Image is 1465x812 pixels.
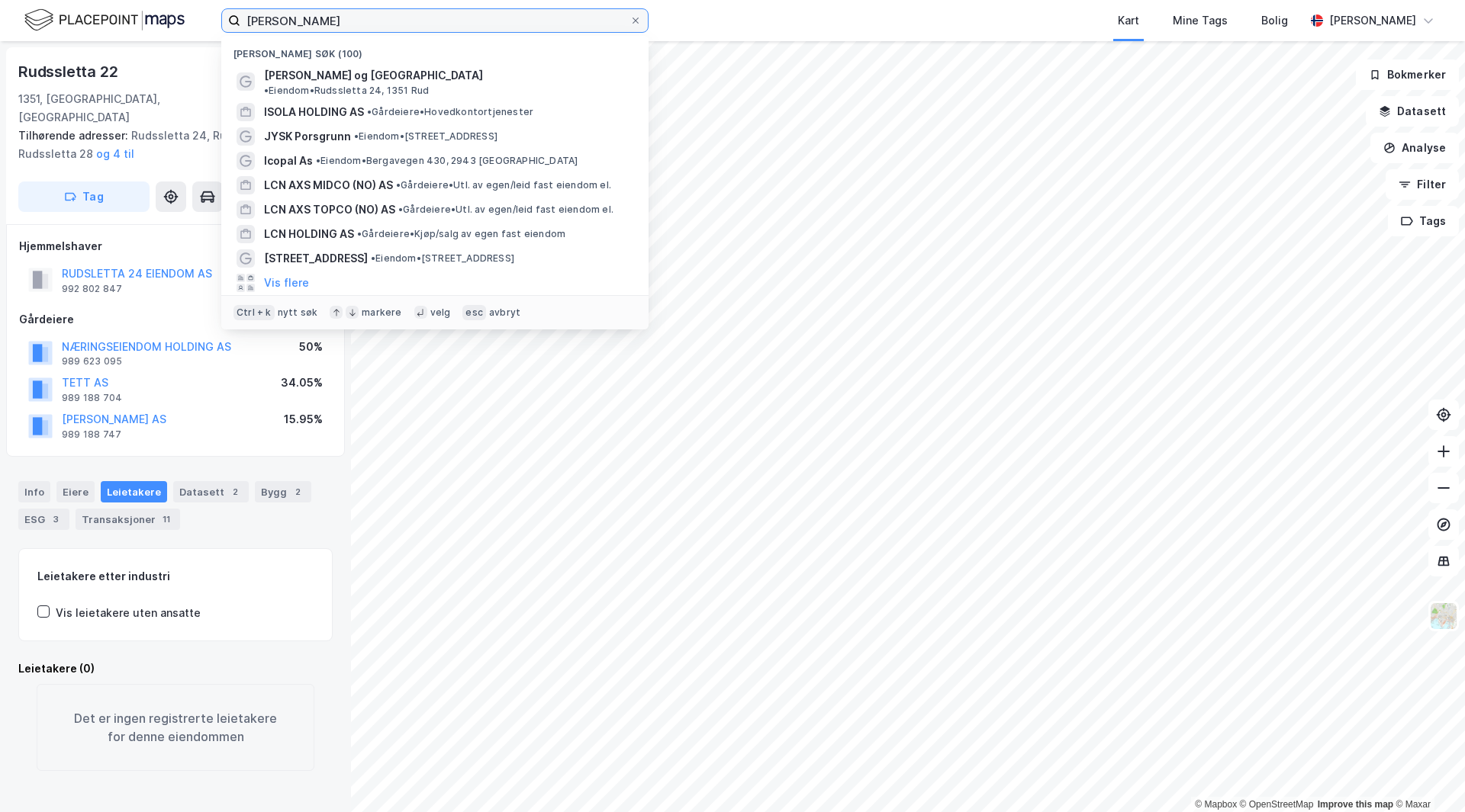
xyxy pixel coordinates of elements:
div: [PERSON_NAME] søk (100) [221,36,649,63]
span: Gårdeiere • Utl. av egen/leid fast eiendom el. [396,179,611,191]
div: Hjemmelshaver [19,237,332,255]
div: Gårdeiere [19,310,332,329]
img: Z [1429,602,1458,631]
button: Vis flere [264,274,309,292]
span: • [396,179,401,191]
div: Bolig [1261,11,1288,30]
div: Datasett [173,481,249,502]
div: Mine Tags [1173,11,1228,30]
span: Icopal As [264,152,313,170]
div: Info [18,481,50,502]
span: • [398,204,403,215]
div: 11 [159,512,174,527]
span: JYSK Porsgrunn [264,127,351,146]
span: • [264,85,269,96]
span: Gårdeiere • Hovedkontortjenester [367,106,533,118]
span: LCN HOLDING AS [264,225,354,243]
span: ISOLA HOLDING AS [264,103,364,121]
div: esc [462,305,486,320]
span: • [367,106,372,117]
div: Rudssletta 22 [18,59,121,84]
div: 989 188 747 [62,428,121,441]
div: Rudssletta 24, Rudssletta 26, Rudssletta 28 [18,127,320,163]
img: logo.f888ab2527a4732fd821a326f86c7f29.svg [24,7,185,34]
div: Det er ingen registrerte leietakere for denne eiendommen [37,684,314,771]
span: Gårdeiere • Utl. av egen/leid fast eiendom el. [398,204,613,216]
div: 50% [299,338,323,356]
div: Leietakere [101,481,167,502]
div: 989 188 704 [62,392,122,404]
span: Eiendom • Bergavegen 430, 2943 [GEOGRAPHIC_DATA] [316,155,578,167]
span: Eiendom • [STREET_ADDRESS] [354,130,497,143]
div: Eiere [56,481,95,502]
button: Tag [18,181,150,212]
button: Analyse [1370,133,1459,163]
div: velg [430,307,451,319]
div: 2 [227,484,243,499]
div: Transaksjoner [76,509,180,530]
span: • [354,130,359,142]
a: OpenStreetMap [1240,799,1314,810]
span: Eiendom • Rudssletta 24, 1351 Rud [264,85,429,97]
a: Mapbox [1195,799,1237,810]
button: Tags [1388,206,1459,236]
iframe: Chat Widget [1389,739,1465,812]
span: • [357,228,362,239]
span: [STREET_ADDRESS] [264,249,368,268]
div: Leietakere (0) [18,660,333,678]
div: 34.05% [281,374,323,392]
span: [PERSON_NAME] og [GEOGRAPHIC_DATA] [264,66,483,85]
span: Gårdeiere • Kjøp/salg av egen fast eiendom [357,228,565,240]
div: Leietakere etter industri [37,567,314,586]
div: avbryt [489,307,520,319]
span: Eiendom • [STREET_ADDRESS] [371,252,514,265]
div: [PERSON_NAME] [1329,11,1416,30]
span: LCN AXS MIDCO (NO) AS [264,176,393,194]
span: • [316,155,320,166]
div: 2 [290,484,305,499]
button: Datasett [1366,96,1459,127]
button: Filter [1386,169,1459,200]
div: Kart [1118,11,1139,30]
span: LCN AXS TOPCO (NO) AS [264,201,395,219]
div: 989 623 095 [62,355,122,367]
div: 992 802 847 [62,283,122,295]
span: • [371,252,375,264]
div: Bygg [255,481,311,502]
div: 3 [48,512,63,527]
div: Vis leietakere uten ansatte [56,604,201,622]
div: 15.95% [284,410,323,428]
div: markere [362,307,401,319]
input: Søk på adresse, matrikkel, gårdeiere, leietakere eller personer [240,9,629,32]
div: nytt søk [278,307,318,319]
button: Bokmerker [1356,59,1459,90]
div: Ctrl + k [233,305,275,320]
div: Kontrollprogram for chat [1389,739,1465,812]
div: 1351, [GEOGRAPHIC_DATA], [GEOGRAPHIC_DATA] [18,90,260,127]
a: Improve this map [1318,799,1393,810]
div: ESG [18,509,69,530]
span: Tilhørende adresser: [18,129,131,142]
